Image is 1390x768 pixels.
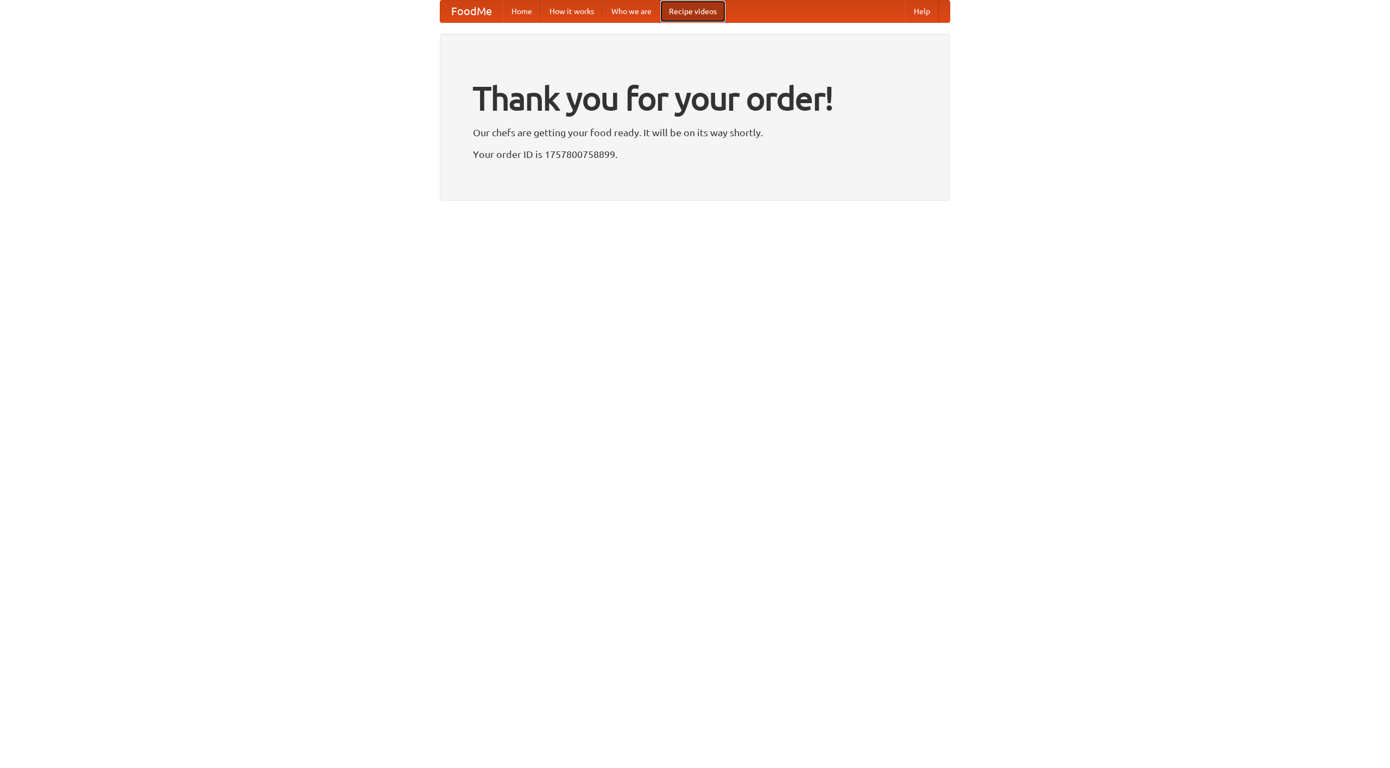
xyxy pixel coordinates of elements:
a: How it works [541,1,603,22]
a: Home [503,1,541,22]
p: Your order ID is 1757800758899. [473,146,917,162]
a: Help [905,1,939,22]
a: Recipe videos [660,1,725,22]
h1: Thank you for your order! [473,72,917,124]
a: FoodMe [440,1,503,22]
p: Our chefs are getting your food ready. It will be on its way shortly. [473,124,917,141]
a: Who we are [603,1,660,22]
